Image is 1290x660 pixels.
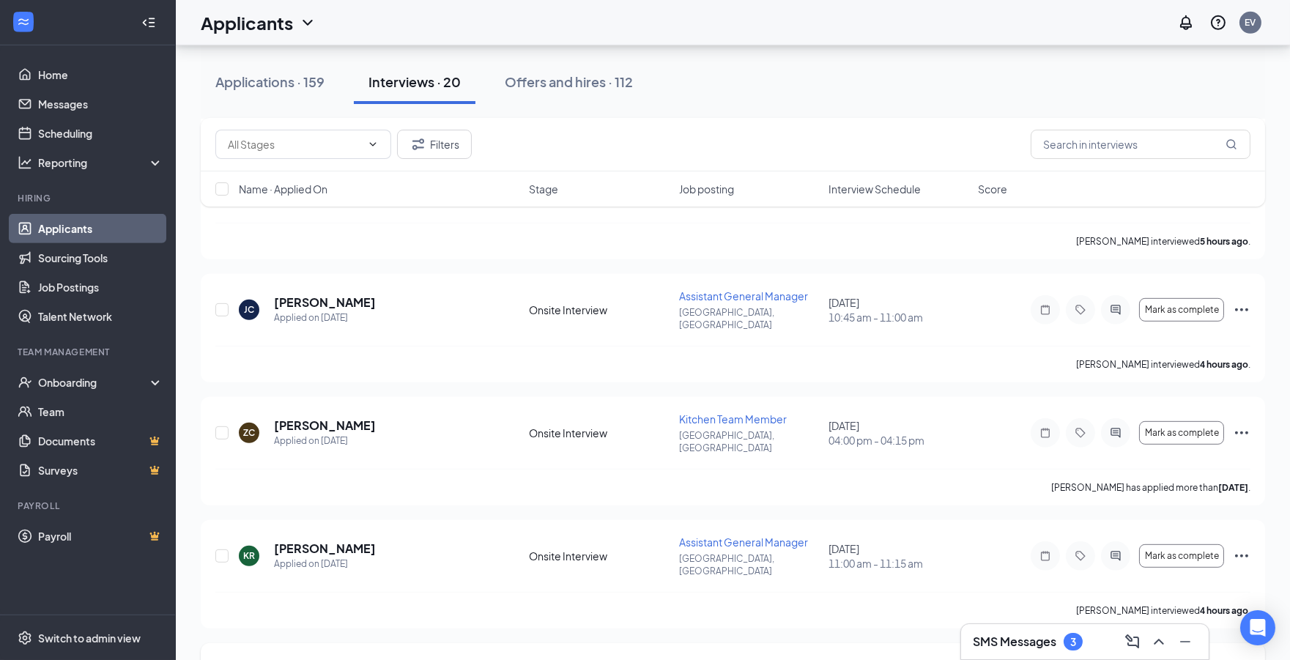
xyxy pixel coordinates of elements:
span: Kitchen Team Member [679,412,787,426]
div: Applications · 159 [215,73,325,91]
a: Applicants [38,214,163,243]
svg: ChevronDown [299,14,316,31]
div: Reporting [38,155,164,170]
span: Score [978,182,1007,196]
a: Job Postings [38,272,163,302]
a: Scheduling [38,119,163,148]
svg: Ellipses [1233,424,1250,442]
div: Payroll [18,500,160,512]
button: ChevronUp [1147,630,1171,653]
svg: Collapse [141,15,156,30]
div: [DATE] [829,295,969,325]
p: [PERSON_NAME] interviewed . [1076,604,1250,617]
h5: [PERSON_NAME] [274,541,376,557]
svg: ActiveChat [1107,550,1124,562]
svg: WorkstreamLogo [16,15,31,29]
span: Name · Applied On [239,182,327,196]
svg: Tag [1072,304,1089,316]
b: [DATE] [1218,482,1248,493]
a: DocumentsCrown [38,426,163,456]
svg: Note [1037,427,1054,439]
div: 3 [1070,636,1076,648]
div: Interviews · 20 [368,73,461,91]
a: PayrollCrown [38,522,163,551]
p: [GEOGRAPHIC_DATA], [GEOGRAPHIC_DATA] [679,429,820,454]
div: ZC [243,426,255,439]
div: Open Intercom Messenger [1240,610,1275,645]
svg: Note [1037,304,1054,316]
svg: Analysis [18,155,32,170]
div: EV [1245,16,1256,29]
button: Filter Filters [397,130,472,159]
svg: ChevronUp [1150,633,1168,650]
span: Mark as complete [1145,551,1219,561]
span: 11:00 am - 11:15 am [829,556,969,571]
h1: Applicants [201,10,293,35]
svg: MagnifyingGlass [1226,138,1237,150]
p: [PERSON_NAME] interviewed . [1076,358,1250,371]
div: Onsite Interview [529,303,670,317]
div: Applied on [DATE] [274,434,376,448]
button: Minimize [1174,630,1197,653]
span: Mark as complete [1145,305,1219,315]
div: Team Management [18,346,160,358]
span: Job posting [679,182,734,196]
button: Mark as complete [1139,544,1224,568]
svg: ActiveChat [1107,427,1124,439]
svg: Ellipses [1233,547,1250,565]
span: Stage [529,182,558,196]
div: [DATE] [829,418,969,448]
span: Mark as complete [1145,428,1219,438]
div: Offers and hires · 112 [505,73,633,91]
span: 10:45 am - 11:00 am [829,310,969,325]
span: Assistant General Manager [679,535,808,549]
button: Mark as complete [1139,421,1224,445]
div: Onboarding [38,375,151,390]
b: 5 hours ago [1200,236,1248,247]
svg: ActiveChat [1107,304,1124,316]
svg: Filter [409,136,427,153]
input: Search in interviews [1031,130,1250,159]
div: Onsite Interview [529,549,670,563]
svg: UserCheck [18,375,32,390]
span: 04:00 pm - 04:15 pm [829,433,969,448]
div: JC [244,303,254,316]
h3: SMS Messages [973,634,1056,650]
a: Team [38,397,163,426]
p: [PERSON_NAME] interviewed . [1076,235,1250,248]
button: ComposeMessage [1121,630,1144,653]
svg: QuestionInfo [1209,14,1227,31]
p: [PERSON_NAME] has applied more than . [1051,481,1250,494]
span: Interview Schedule [829,182,921,196]
div: KR [243,549,255,562]
div: Hiring [18,192,160,204]
p: [GEOGRAPHIC_DATA], [GEOGRAPHIC_DATA] [679,552,820,577]
div: Switch to admin view [38,631,141,645]
p: [GEOGRAPHIC_DATA], [GEOGRAPHIC_DATA] [679,306,820,331]
svg: Ellipses [1233,301,1250,319]
b: 4 hours ago [1200,359,1248,370]
h5: [PERSON_NAME] [274,418,376,434]
a: Messages [38,89,163,119]
svg: Minimize [1176,633,1194,650]
svg: Tag [1072,427,1089,439]
div: [DATE] [829,541,969,571]
svg: ComposeMessage [1124,633,1141,650]
div: Applied on [DATE] [274,557,376,571]
div: Onsite Interview [529,426,670,440]
a: Sourcing Tools [38,243,163,272]
a: Talent Network [38,302,163,331]
button: Mark as complete [1139,298,1224,322]
svg: Tag [1072,550,1089,562]
svg: Settings [18,631,32,645]
svg: Notifications [1177,14,1195,31]
div: Applied on [DATE] [274,311,376,325]
a: Home [38,60,163,89]
b: 4 hours ago [1200,605,1248,616]
input: All Stages [228,136,361,152]
a: SurveysCrown [38,456,163,485]
span: Assistant General Manager [679,289,808,303]
svg: ChevronDown [367,138,379,150]
h5: [PERSON_NAME] [274,294,376,311]
svg: Note [1037,550,1054,562]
